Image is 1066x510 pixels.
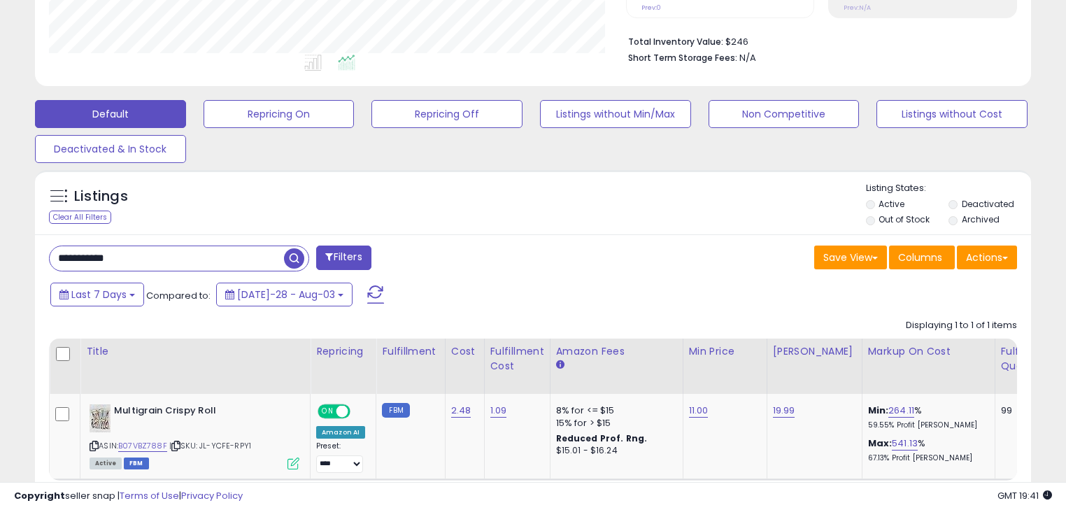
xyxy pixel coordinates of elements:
div: Repricing [316,344,370,359]
div: [PERSON_NAME] [773,344,856,359]
span: FBM [124,458,149,469]
p: Listing States: [866,182,1032,195]
small: FBM [382,403,409,418]
button: [DATE]-28 - Aug-03 [216,283,353,306]
a: Terms of Use [120,489,179,502]
button: Repricing On [204,100,355,128]
div: Amazon Fees [556,344,677,359]
div: Fulfillment Cost [490,344,544,374]
button: Listings without Min/Max [540,100,691,128]
a: 11.00 [689,404,709,418]
b: Min: [868,404,889,417]
div: Fulfillable Quantity [1001,344,1049,374]
span: N/A [739,51,756,64]
div: ASIN: [90,404,299,468]
span: Compared to: [146,289,211,302]
div: % [868,404,984,430]
button: Actions [957,246,1017,269]
div: % [868,437,984,463]
li: $246 [628,32,1007,49]
span: | SKU: JL-YCFE-RPY1 [169,440,251,451]
a: 264.11 [888,404,914,418]
small: Prev: N/A [844,3,871,12]
span: Columns [898,250,942,264]
button: Filters [316,246,371,270]
button: Columns [889,246,955,269]
small: Amazon Fees. [556,359,564,371]
label: Archived [962,213,1000,225]
div: Preset: [316,441,365,473]
small: Prev: 0 [641,3,661,12]
div: $15.01 - $16.24 [556,445,672,457]
button: Listings without Cost [876,100,1028,128]
div: seller snap | | [14,490,243,503]
a: Privacy Policy [181,489,243,502]
a: 19.99 [773,404,795,418]
div: 99 [1001,404,1044,417]
div: Clear All Filters [49,211,111,224]
b: Short Term Storage Fees: [628,52,737,64]
div: Displaying 1 to 1 of 1 items [906,319,1017,332]
button: Save View [814,246,887,269]
span: All listings currently available for purchase on Amazon [90,458,122,469]
button: Default [35,100,186,128]
b: Multigrain Crispy Roll [114,404,284,421]
label: Active [879,198,904,210]
img: 5198974GJrL._SL40_.jpg [90,404,111,432]
button: Repricing Off [371,100,523,128]
span: 2025-08-12 19:41 GMT [997,489,1052,502]
span: ON [319,406,336,418]
b: Max: [868,437,893,450]
div: Cost [451,344,478,359]
div: Title [86,344,304,359]
div: Amazon AI [316,426,365,439]
div: Fulfillment [382,344,439,359]
label: Deactivated [962,198,1014,210]
b: Total Inventory Value: [628,36,723,48]
button: Deactivated & In Stock [35,135,186,163]
p: 67.13% Profit [PERSON_NAME] [868,453,984,463]
strong: Copyright [14,489,65,502]
button: Last 7 Days [50,283,144,306]
th: The percentage added to the cost of goods (COGS) that forms the calculator for Min & Max prices. [862,339,995,394]
span: Last 7 Days [71,288,127,302]
div: 15% for > $15 [556,417,672,430]
b: Reduced Prof. Rng. [556,432,648,444]
a: 2.48 [451,404,471,418]
a: 541.13 [892,437,918,451]
a: 1.09 [490,404,507,418]
label: Out of Stock [879,213,930,225]
div: Markup on Cost [868,344,989,359]
a: B07VBZ788F [118,440,167,452]
div: Min Price [689,344,761,359]
button: Non Competitive [709,100,860,128]
span: [DATE]-28 - Aug-03 [237,288,335,302]
span: OFF [348,406,371,418]
div: 8% for <= $15 [556,404,672,417]
h5: Listings [74,187,128,206]
p: 59.55% Profit [PERSON_NAME] [868,420,984,430]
